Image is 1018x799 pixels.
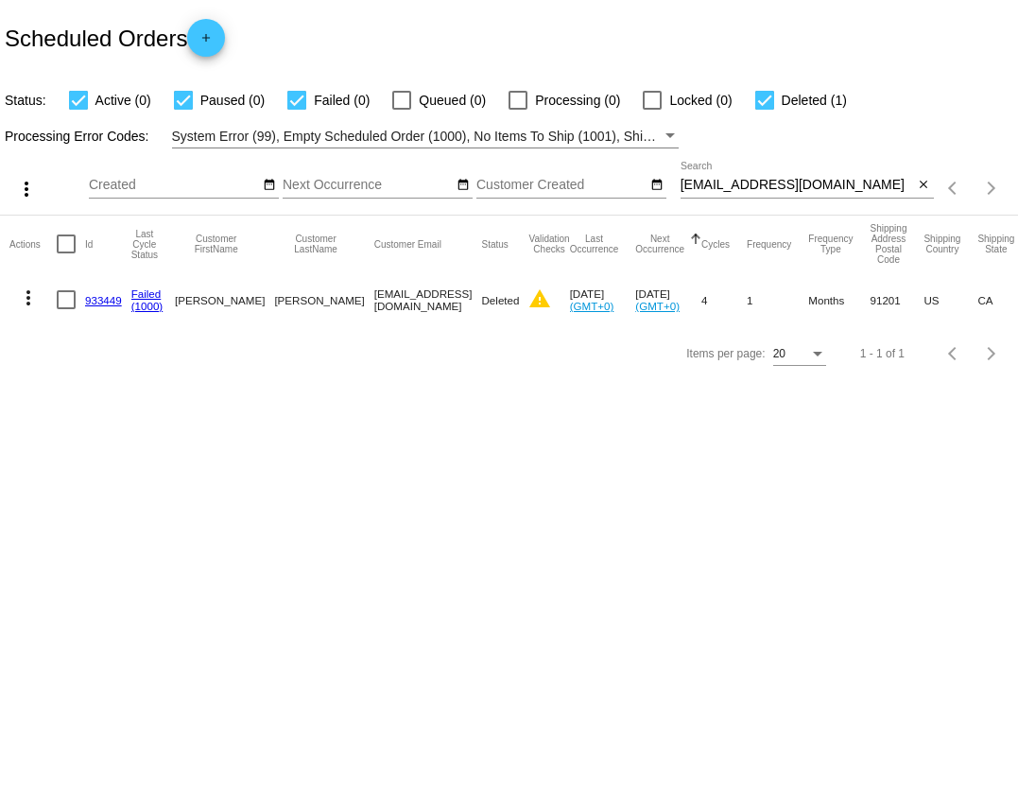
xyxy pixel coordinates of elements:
button: Change sorting for CustomerEmail [374,238,441,250]
a: (1000) [131,300,164,312]
span: Locked (0) [669,89,732,112]
input: Customer Created [476,178,647,193]
button: Change sorting for Frequency [747,238,791,250]
button: Clear [914,176,934,196]
a: (GMT+0) [570,300,614,312]
span: Failed (0) [314,89,370,112]
mat-select: Filter by Processing Error Codes [172,125,679,148]
div: Items per page: [686,347,765,360]
button: Change sorting for Id [85,238,93,250]
mat-icon: more_vert [17,287,40,309]
a: 933449 [85,294,122,306]
mat-cell: 4 [701,272,747,327]
span: Deleted [481,294,519,306]
button: Change sorting for ShippingState [977,234,1014,254]
mat-icon: date_range [650,178,664,193]
button: Next page [973,169,1010,207]
span: Paused (0) [200,89,265,112]
span: Status: [5,93,46,108]
span: Processing (0) [535,89,620,112]
input: Search [681,178,914,193]
div: 1 - 1 of 1 [860,347,905,360]
mat-cell: [PERSON_NAME] [274,272,373,327]
span: Queued (0) [419,89,486,112]
mat-cell: 91201 [871,272,924,327]
mat-icon: more_vert [15,178,38,200]
button: Change sorting for CustomerFirstName [175,234,257,254]
mat-icon: date_range [263,178,276,193]
span: Processing Error Codes: [5,129,149,144]
mat-icon: close [917,178,930,193]
mat-cell: [EMAIL_ADDRESS][DOMAIN_NAME] [374,272,482,327]
span: Deleted (1) [782,89,847,112]
mat-header-cell: Actions [9,216,57,272]
button: Change sorting for NextOccurrenceUtc [635,234,684,254]
span: Active (0) [95,89,151,112]
button: Change sorting for ShippingCountry [923,234,960,254]
a: Failed [131,287,162,300]
mat-select: Items per page: [773,348,826,361]
mat-cell: 1 [747,272,808,327]
mat-icon: add [195,31,217,54]
button: Change sorting for FrequencyType [808,234,853,254]
a: (GMT+0) [635,300,680,312]
mat-icon: warning [528,287,551,310]
button: Change sorting for Cycles [701,238,730,250]
input: Created [89,178,259,193]
input: Next Occurrence [283,178,453,193]
h2: Scheduled Orders [5,19,225,57]
mat-icon: date_range [457,178,470,193]
mat-header-cell: Validation Checks [528,216,569,272]
mat-cell: US [923,272,977,327]
button: Next page [973,335,1010,373]
button: Change sorting for LastOccurrenceUtc [570,234,619,254]
button: Previous page [935,335,973,373]
button: Change sorting for Status [481,238,508,250]
button: Change sorting for ShippingPostcode [871,223,907,265]
button: Previous page [935,169,973,207]
mat-cell: [DATE] [635,272,701,327]
mat-cell: Months [808,272,870,327]
span: 20 [773,347,785,360]
button: Change sorting for CustomerLastName [274,234,356,254]
button: Change sorting for LastProcessingCycleId [131,229,158,260]
mat-cell: [DATE] [570,272,636,327]
mat-cell: [PERSON_NAME] [175,272,274,327]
